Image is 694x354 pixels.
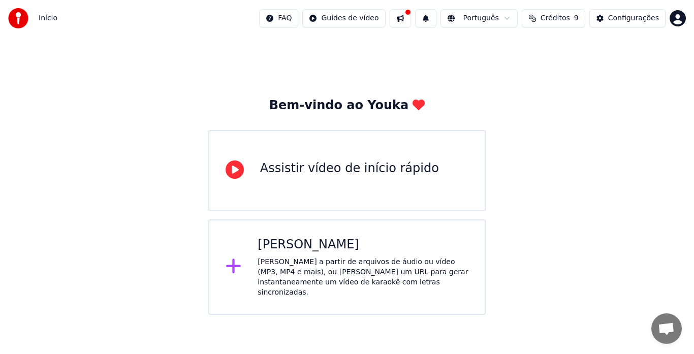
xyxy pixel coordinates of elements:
img: youka [8,8,28,28]
nav: breadcrumb [39,13,57,23]
span: Início [39,13,57,23]
div: [PERSON_NAME] [258,237,468,253]
button: Guides de vídeo [302,9,385,27]
span: 9 [574,13,579,23]
div: Bate-papo aberto [651,313,682,344]
button: Configurações [589,9,666,27]
div: Bem-vindo ao Youka [269,98,425,114]
div: Assistir vídeo de início rápido [260,160,439,177]
button: FAQ [259,9,298,27]
button: Créditos9 [522,9,585,27]
div: Configurações [608,13,659,23]
div: [PERSON_NAME] a partir de arquivos de áudio ou vídeo (MP3, MP4 e mais), ou [PERSON_NAME] um URL p... [258,257,468,298]
span: Créditos [541,13,570,23]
